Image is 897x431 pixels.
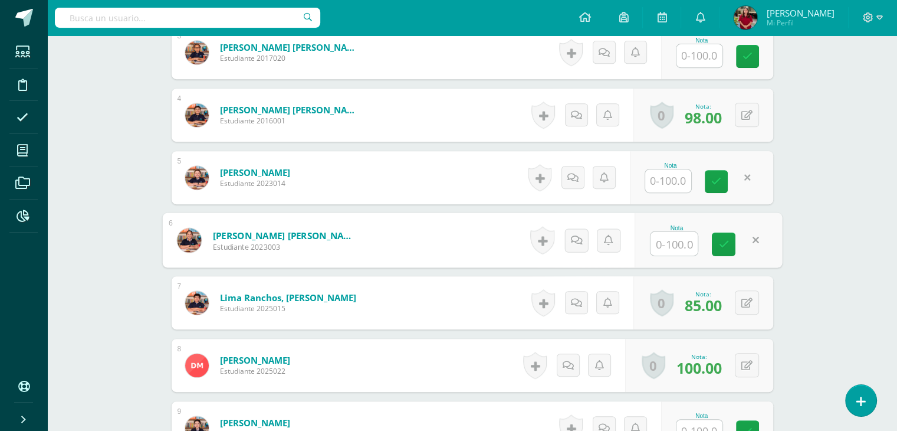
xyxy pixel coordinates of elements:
[185,166,209,190] img: 950581f76db3ed2bca9cf7e3222330c9.png
[676,413,728,419] div: Nota
[220,366,290,376] span: Estudiante 2025022
[676,352,722,361] div: Nota:
[685,107,722,128] span: 98.00
[185,291,209,315] img: 3fb58a314a9e30a364e8c9f807f3e016.png
[185,103,209,127] img: 1f9f1ae30003dac5889fa85218727c0a.png
[185,41,209,64] img: ed0c7298fdce43a784d14dc8b05bd152.png
[676,37,728,44] div: Nota
[220,292,356,303] a: Lima Ranchos, [PERSON_NAME]
[642,352,665,379] a: 0
[220,116,362,126] span: Estudiante 2016001
[220,166,290,178] a: [PERSON_NAME]
[185,354,209,377] img: e687dffb9189c329c574ec9904344df6.png
[766,18,834,28] span: Mi Perfil
[650,102,673,129] a: 0
[220,53,362,63] span: Estudiante 2017020
[645,162,696,169] div: Nota
[220,303,356,314] span: Estudiante 2025015
[676,358,722,378] span: 100.00
[220,354,290,366] a: [PERSON_NAME]
[734,6,757,30] img: db05960aaf6b1e545792e2ab8cc01445.png
[650,224,704,231] div: Nota
[766,7,834,19] span: [PERSON_NAME]
[55,8,320,28] input: Busca un usuario...
[212,241,358,252] span: Estudiante 2023003
[685,290,722,298] div: Nota:
[220,104,362,116] a: [PERSON_NAME] [PERSON_NAME]
[645,169,691,192] input: 0-100.0
[676,44,722,67] input: 0-100.0
[177,228,201,252] img: a0d580d3df7f245d58719025a55de46e.png
[220,41,362,53] a: [PERSON_NAME] [PERSON_NAME]
[650,232,698,256] input: 0-100.0
[685,295,722,315] span: 85.00
[650,289,673,316] a: 0
[220,417,290,429] a: [PERSON_NAME]
[685,102,722,110] div: Nota:
[212,229,358,241] a: [PERSON_NAME] [PERSON_NAME]
[220,178,290,188] span: Estudiante 2023014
